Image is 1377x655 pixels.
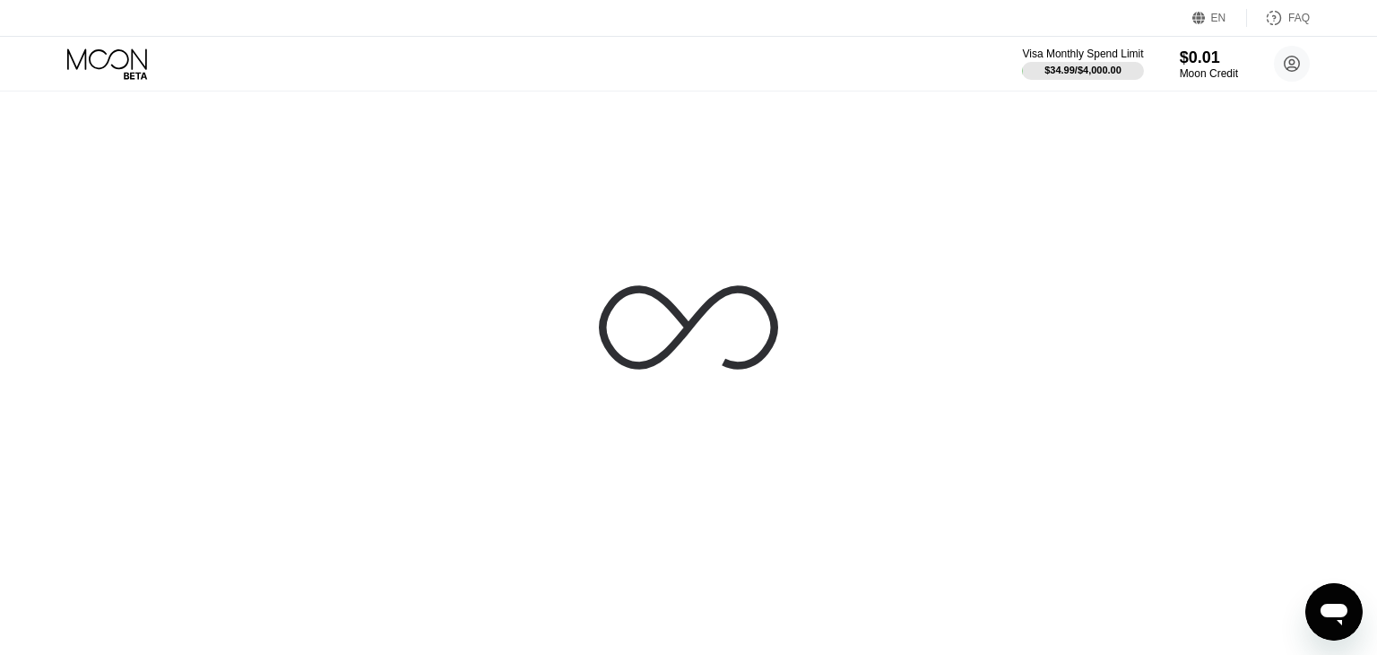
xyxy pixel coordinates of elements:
div: EN [1192,9,1247,27]
div: FAQ [1288,12,1310,24]
div: EN [1211,12,1226,24]
div: Visa Monthly Spend Limit [1022,48,1143,60]
div: $0.01 [1180,48,1238,67]
div: FAQ [1247,9,1310,27]
div: $34.99 / $4,000.00 [1044,65,1122,75]
div: Visa Monthly Spend Limit$34.99/$4,000.00 [1022,48,1143,80]
div: $0.01Moon Credit [1180,48,1238,80]
div: Moon Credit [1180,67,1238,80]
iframe: Button to launch messaging window [1305,583,1363,641]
